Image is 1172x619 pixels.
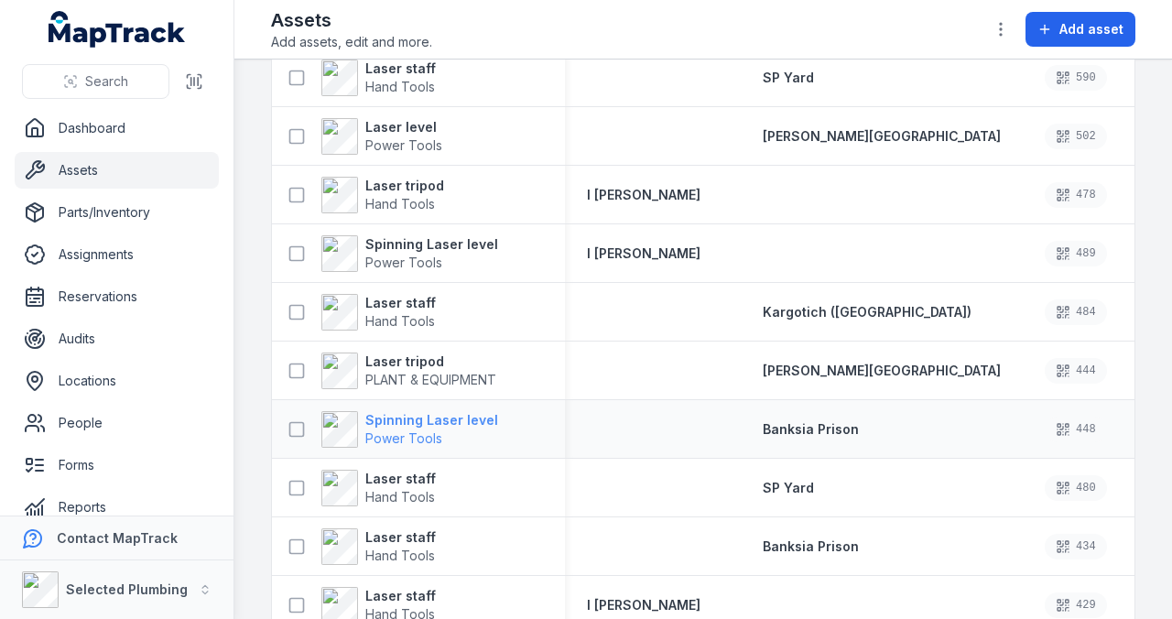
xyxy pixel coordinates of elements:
span: Banksia Prison [763,421,859,437]
strong: Laser level [365,118,442,136]
a: Reports [15,489,219,526]
span: Hand Tools [365,196,435,212]
a: Locations [15,363,219,399]
div: 448 [1045,417,1107,442]
a: Kargotich ([GEOGRAPHIC_DATA]) [763,303,971,321]
a: Laser staffHand Tools [321,60,436,96]
div: 434 [1045,534,1107,559]
button: Add asset [1025,12,1135,47]
div: 480 [1045,475,1107,501]
a: I [PERSON_NAME] [587,596,700,614]
a: Assets [15,152,219,189]
span: [PERSON_NAME][GEOGRAPHIC_DATA] [763,363,1001,378]
strong: Laser staff [365,470,436,488]
div: 590 [1045,65,1107,91]
span: Hand Tools [365,79,435,94]
a: People [15,405,219,441]
strong: Contact MapTrack [57,530,178,546]
a: Parts/Inventory [15,194,219,231]
a: [PERSON_NAME][GEOGRAPHIC_DATA] [763,127,1001,146]
span: SP Yard [763,70,814,85]
span: Search [85,72,128,91]
a: Banksia Prison [763,538,859,556]
span: Hand Tools [365,489,435,505]
a: [PERSON_NAME][GEOGRAPHIC_DATA] [763,362,1001,380]
a: Dashboard [15,110,219,147]
a: Reservations [15,278,219,315]
a: Spinning Laser levelPower Tools [321,411,498,448]
a: Banksia Prison [763,420,859,439]
a: SP Yard [763,479,814,497]
a: Laser staffHand Tools [321,470,436,506]
strong: Laser staff [365,587,436,605]
strong: Laser staff [365,294,436,312]
div: 478 [1045,182,1107,208]
a: Laser tripodPLANT & EQUIPMENT [321,353,496,389]
a: I [PERSON_NAME] [587,186,700,204]
span: Add assets, edit and more. [271,33,432,51]
a: I [PERSON_NAME] [587,244,700,263]
strong: Spinning Laser level [365,235,498,254]
h2: Assets [271,7,432,33]
strong: Laser tripod [365,353,496,371]
span: Hand Tools [365,313,435,329]
span: SP Yard [763,480,814,495]
a: MapTrack [49,11,186,48]
span: Power Tools [365,255,442,270]
strong: Laser tripod [365,177,444,195]
a: Laser staffHand Tools [321,528,436,565]
span: Hand Tools [365,548,435,563]
a: SP Yard [763,69,814,87]
a: Forms [15,447,219,483]
span: Power Tools [365,137,442,153]
strong: Selected Plumbing [66,581,188,597]
span: [PERSON_NAME][GEOGRAPHIC_DATA] [763,128,1001,144]
div: 489 [1045,241,1107,266]
div: 444 [1045,358,1107,384]
a: Audits [15,320,219,357]
span: Add asset [1059,20,1123,38]
a: Laser tripodHand Tools [321,177,444,213]
div: 429 [1045,592,1107,618]
span: Kargotich ([GEOGRAPHIC_DATA]) [763,304,971,320]
strong: Laser staff [365,60,436,78]
a: Laser staffHand Tools [321,294,436,331]
a: Spinning Laser levelPower Tools [321,235,498,272]
div: 484 [1045,299,1107,325]
span: PLANT & EQUIPMENT [365,372,496,387]
span: Banksia Prison [763,538,859,554]
button: Search [22,64,169,99]
a: Laser levelPower Tools [321,118,442,155]
a: Assignments [15,236,219,273]
span: Power Tools [365,430,442,446]
strong: Laser staff [365,528,436,547]
div: 502 [1045,124,1107,149]
strong: Spinning Laser level [365,411,498,429]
